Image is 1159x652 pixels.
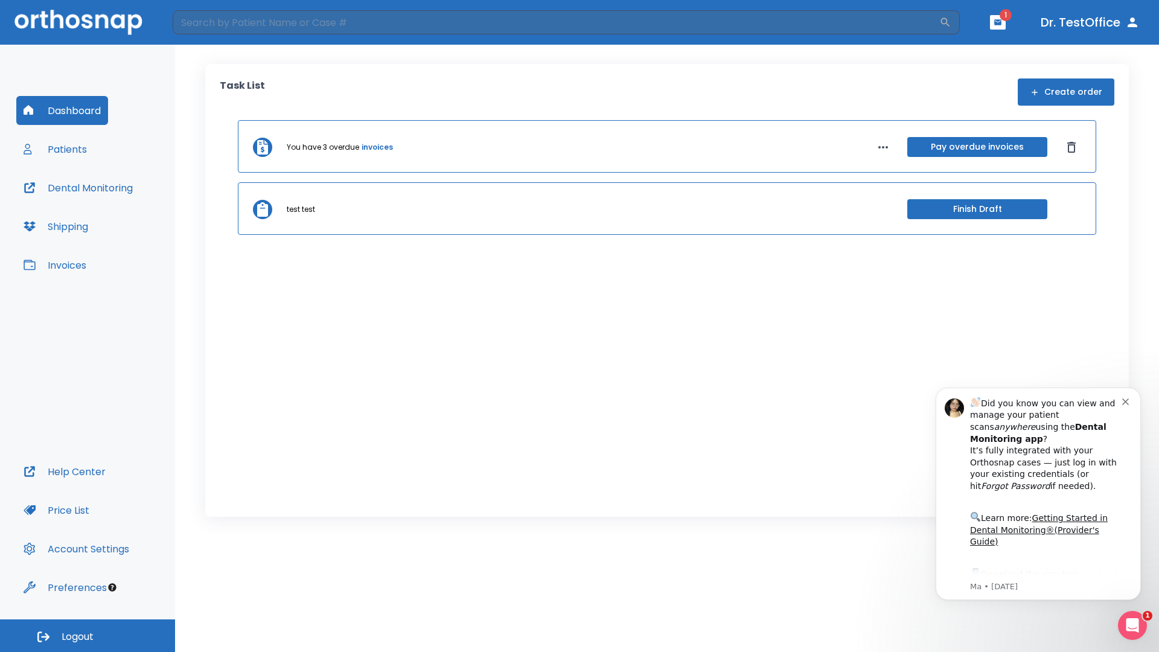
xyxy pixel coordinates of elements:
[1062,138,1081,157] button: Dismiss
[220,78,265,106] p: Task List
[1000,9,1012,21] span: 1
[107,582,118,593] div: Tooltip anchor
[907,137,1047,157] button: Pay overdue invoices
[16,173,140,202] button: Dental Monitoring
[16,496,97,525] button: Price List
[918,372,1159,646] iframe: Intercom notifications message
[173,10,939,34] input: Search by Patient Name or Case #
[14,10,142,34] img: Orthosnap
[907,199,1047,219] button: Finish Draft
[1018,78,1114,106] button: Create order
[287,142,359,153] p: You have 3 overdue
[362,142,393,153] a: invoices
[16,212,95,241] button: Shipping
[16,96,108,125] button: Dashboard
[1143,611,1152,621] span: 1
[287,204,315,215] p: test test
[1118,611,1147,640] iframe: Intercom live chat
[1036,11,1145,33] button: Dr. TestOffice
[16,457,113,486] button: Help Center
[62,630,94,644] span: Logout
[16,251,94,280] button: Invoices
[16,135,94,164] button: Patients
[16,573,114,602] button: Preferences
[16,534,136,563] button: Account Settings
